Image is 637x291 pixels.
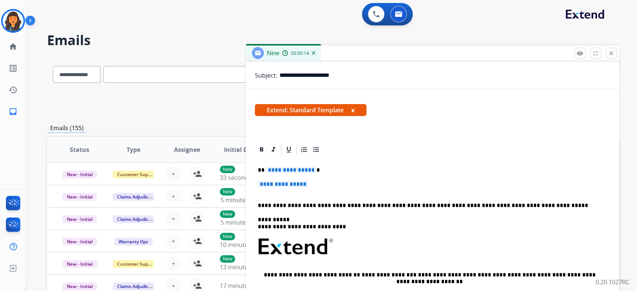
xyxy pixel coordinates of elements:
span: Claims Adjudication [113,193,164,201]
p: New [220,210,235,218]
mat-icon: close [608,50,615,57]
span: New - Initial [62,215,97,223]
span: 00:00:14 [291,50,309,56]
span: + [172,169,175,178]
span: + [172,259,175,268]
span: + [172,281,175,290]
span: Customer Support [113,170,161,178]
span: 10 minutes ago [220,241,263,249]
p: Emails (155) [47,123,87,133]
mat-icon: person_add [193,192,202,201]
p: 0.20.1027RC [596,278,630,287]
span: New - Initial [62,170,97,178]
p: New [220,255,235,263]
span: 17 minutes ago [220,282,263,290]
mat-icon: remove_red_eye [577,50,583,57]
mat-icon: fullscreen [592,50,599,57]
span: Claims Adjudication [113,282,164,290]
img: avatar [3,10,24,31]
span: Status [70,145,89,154]
button: + [166,211,181,226]
div: Italic [268,144,279,155]
mat-icon: inbox [9,107,18,116]
div: Bullet List [310,144,322,155]
mat-icon: list_alt [9,64,18,73]
mat-icon: person_add [193,281,202,290]
span: Type [127,145,140,154]
button: + [166,256,181,271]
mat-icon: home [9,42,18,51]
span: 13 minutes ago [220,263,263,271]
span: Claims Adjudication [113,215,164,223]
span: + [172,192,175,201]
span: New - Initial [62,260,97,268]
button: + [166,166,181,181]
span: New - Initial [62,282,97,290]
span: + [172,214,175,223]
span: Initial Date [224,145,257,154]
mat-icon: person_add [193,169,202,178]
mat-icon: person_add [193,237,202,245]
span: Extend: Standard Template [255,104,366,116]
span: Warranty Ops [114,238,153,245]
span: 5 minutes ago [221,196,260,204]
button: x [351,106,355,115]
span: + [172,237,175,245]
mat-icon: history [9,85,18,94]
span: New - Initial [62,238,97,245]
p: Subject: [255,71,277,80]
div: Underline [283,144,294,155]
div: Bold [256,144,267,155]
span: New - Initial [62,193,97,201]
p: New [220,166,235,173]
span: New [267,49,279,57]
span: 5 minutes ago [221,218,260,226]
button: + [166,189,181,204]
div: Ordered List [299,144,310,155]
p: New [220,233,235,240]
h2: Emails [47,33,619,48]
mat-icon: person_add [193,259,202,268]
span: 33 seconds ago [220,173,263,182]
span: Customer Support [113,260,161,268]
p: New [220,188,235,195]
mat-icon: person_add [193,214,202,223]
span: Assignee [174,145,200,154]
button: + [166,234,181,248]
